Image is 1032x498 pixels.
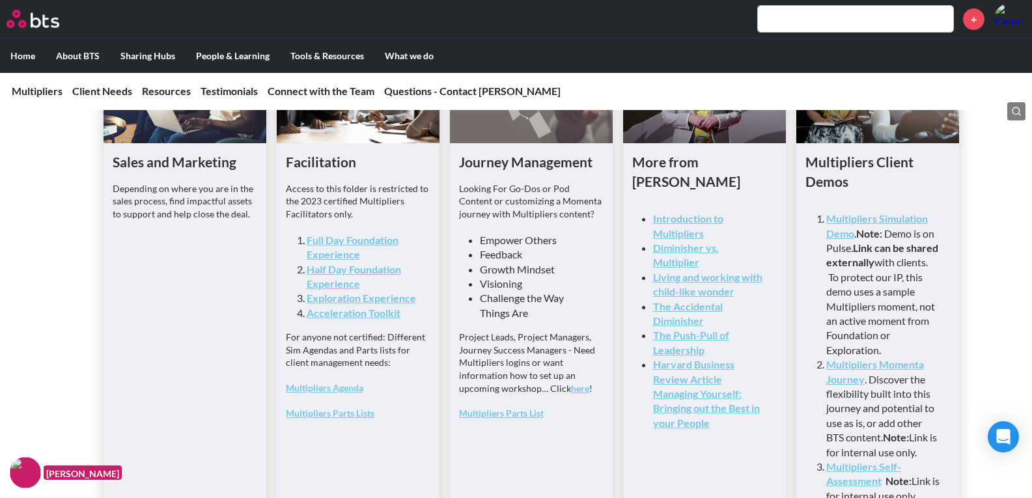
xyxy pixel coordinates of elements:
[110,39,186,73] label: Sharing Hubs
[653,242,719,268] a: Diminisher vs. Multiplier
[286,408,374,419] a: Multipliers Parts Lists
[826,357,940,460] li: . Discover the flexibility built into this journey and potential to use as is, or add other BTS c...
[571,383,589,394] a: here
[268,85,374,97] a: Connect with the Team
[632,152,777,191] h1: More from [PERSON_NAME]
[10,457,41,488] img: F
[994,3,1025,35] img: Karim El Asmar
[307,292,416,304] a: Exploration Experience
[113,152,257,171] h1: Sales and Marketing
[653,212,723,239] a: Introduction to Multipliers
[307,307,400,319] a: Acceleration Toolkit
[72,85,132,97] a: Client Needs
[883,431,909,443] strong: Note:
[374,39,444,73] label: What we do
[826,358,924,385] a: Multipliers Momenta Journey
[286,182,430,221] p: Access to this folder is restricted to the 2023 certified Multipliers Facilitators only.
[994,3,1025,35] a: Profile
[459,408,544,419] a: Multipliers Parts List
[46,39,110,73] label: About BTS
[805,152,950,191] h1: Multipliers Client Demos
[286,331,430,369] p: For anyone not certified: Different Sim Agendas and Parts lists for client management needs:
[480,277,593,291] li: Visioning
[480,291,593,320] li: Challenge the Way Things Are
[480,247,593,262] li: Feedback
[886,475,912,487] strong: Note:
[186,39,280,73] label: People & Learning
[286,152,430,171] h1: Facilitation
[988,421,1019,452] div: Open Intercom Messenger
[826,242,938,268] strong: Link can be shared externally
[7,10,83,28] a: Go home
[653,271,762,297] a: Living and working with child-like wonder
[113,182,257,221] p: Depending on where you are in the sales process, find impactful assets to support and help close ...
[963,8,984,30] a: +
[307,263,401,290] a: Half Day Foundation Experience
[459,331,604,394] p: Project Leads, Project Managers, Journey Success Managers - Need Multipliers logins or want infor...
[653,358,760,429] a: Harvard Business Review Article Managing Yourself: Bringing out the Best in your People
[826,460,901,487] a: Multipliers Self-Assessment
[201,85,258,97] a: Testimonials
[459,182,604,221] p: Looking For Go-Dos or Pod Content or customizing a Momenta journey with Multipliers content?
[280,39,374,73] label: Tools & Resources
[653,329,729,355] a: The Push-Pull of Leadership
[142,85,191,97] a: Resources
[480,233,593,247] li: Empower Others
[826,212,940,357] li: . : Demo is on Pulse. with clients. To protect our IP, this demo uses a sample Multipliers moment...
[826,212,928,239] a: Multipliers Simulation Demo
[307,234,398,260] a: Full Day Foundation Experience
[459,152,604,171] h1: Journey Management
[12,85,63,97] a: Multipliers
[286,382,363,393] a: Multipliers Agenda
[384,85,561,97] a: Questions - Contact [PERSON_NAME]
[480,262,593,277] li: Growth Mindset
[856,227,880,240] strong: Note
[653,300,723,327] a: The Accidental Diminisher
[44,465,122,480] figcaption: [PERSON_NAME]
[7,10,59,28] img: BTS Logo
